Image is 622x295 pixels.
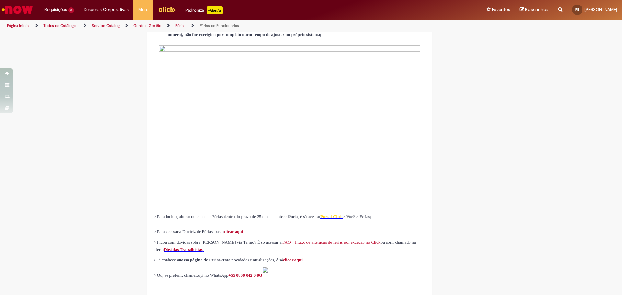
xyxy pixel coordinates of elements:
a: Dúvidas Trabalhistas. [164,246,204,252]
span: PB [575,7,579,12]
a: Gente e Gestão [133,23,161,28]
img: ServiceNow [1,3,34,16]
span: Rascunhos [525,6,548,13]
span: +55 0800 042 0403 [228,273,262,278]
a: Rascunhos [520,7,548,13]
span: Despesas Corporativas [84,6,129,13]
span: > Para incluir, alterar ou cancelar Férias dentro do prazo de 35 dias de antecedência, é só acessar [154,214,320,219]
a: Service Catalog [92,23,120,28]
span: Dúvidas Trabalhistas [164,247,203,252]
a: Todos os Catálogos [43,23,78,28]
span: > Você > Férias; > Para acessar a Diretriz de Férias, basta [154,214,371,234]
span: Favoritos [492,6,510,13]
span: ou abrir chamado na oferta [154,240,416,252]
strong: nossa página de Férias? [179,257,223,262]
a: Portal Click [320,213,343,219]
img: sys_attachment.do [262,267,276,284]
a: Férias [175,23,186,28]
a: clicar aqui [283,257,303,262]
span: . [203,247,204,252]
img: click_logo_yellow_360x200.png [158,5,176,14]
strong: em tempo de ajustar no próprio sistema; [247,32,322,37]
span: Portal Click [320,214,343,219]
div: Padroniza [185,6,223,14]
a: Página inicial [7,23,29,28]
span: Requisições [44,6,67,13]
span: 3 [68,7,74,13]
ul: Trilhas de página [5,20,410,32]
a: FAQ – Fluxo de alteração de férias por exceção no Click [282,239,381,244]
p: +GenAi [207,6,223,14]
span: FAQ – Fluxo de alteração de férias por exceção no Click [282,240,381,244]
span: > Já conhece a Para novidades e atualizações, é só [154,257,303,262]
span: > Ou, se preferir, chame [154,273,195,278]
span: > Ficou com dúvidas sobre [PERSON_NAME] via Termo? É só acessar a [154,240,282,244]
span: Lupi no WhatsApp [195,273,228,278]
a: +55 0800 042 0403 [228,272,276,278]
span: Caso Click apresente alguma instabilidade no serviço de [PERSON_NAME] que, mesmo após você abrir ... [167,27,420,37]
a: Férias de Funcionários [200,23,239,28]
span: More [138,6,148,13]
span: [PERSON_NAME] [584,7,617,12]
a: clicar aqui [224,229,243,234]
